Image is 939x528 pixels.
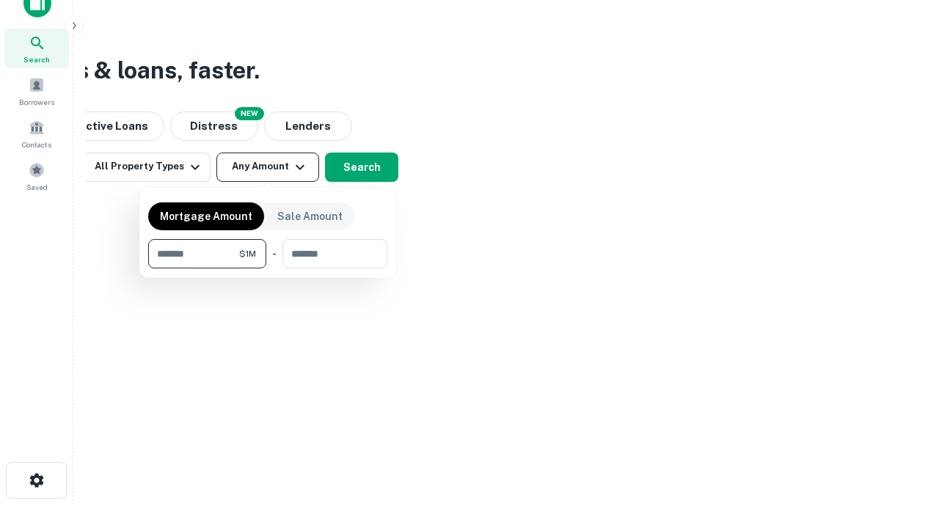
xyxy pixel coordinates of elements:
[277,208,343,224] p: Sale Amount
[160,208,252,224] p: Mortgage Amount
[866,411,939,481] iframe: Chat Widget
[272,239,277,268] div: -
[239,247,256,260] span: $1M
